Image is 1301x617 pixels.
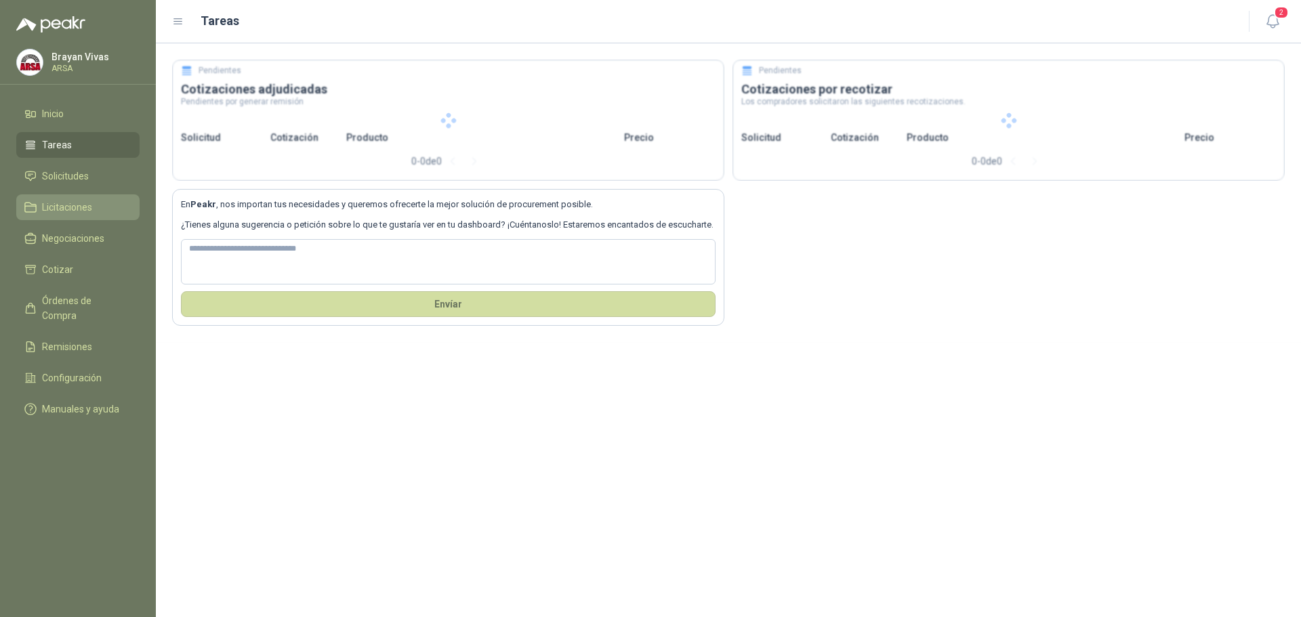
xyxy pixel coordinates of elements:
span: Negociaciones [42,231,104,246]
p: Brayan Vivas [51,52,136,62]
span: Cotizar [42,262,73,277]
a: Tareas [16,132,140,158]
span: Remisiones [42,339,92,354]
span: Configuración [42,370,102,385]
a: Solicitudes [16,163,140,189]
a: Cotizar [16,257,140,282]
span: Licitaciones [42,200,92,215]
a: Configuración [16,365,140,391]
a: Inicio [16,101,140,127]
img: Company Logo [17,49,43,75]
p: En , nos importan tus necesidades y queremos ofrecerte la mejor solución de procurement posible. [181,198,716,211]
p: ARSA [51,64,136,72]
a: Manuales y ayuda [16,396,140,422]
h1: Tareas [201,12,239,30]
span: Solicitudes [42,169,89,184]
span: Inicio [42,106,64,121]
img: Logo peakr [16,16,85,33]
span: Tareas [42,137,72,152]
span: Órdenes de Compra [42,293,127,323]
b: Peakr [190,199,216,209]
p: ¿Tienes alguna sugerencia o petición sobre lo que te gustaría ver en tu dashboard? ¡Cuéntanoslo! ... [181,218,716,232]
a: Órdenes de Compra [16,288,140,328]
button: 2 [1260,9,1285,34]
span: 2 [1274,6,1289,19]
button: Envíar [181,291,716,317]
a: Licitaciones [16,194,140,220]
a: Negociaciones [16,226,140,251]
a: Remisiones [16,334,140,360]
span: Manuales y ayuda [42,402,119,417]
